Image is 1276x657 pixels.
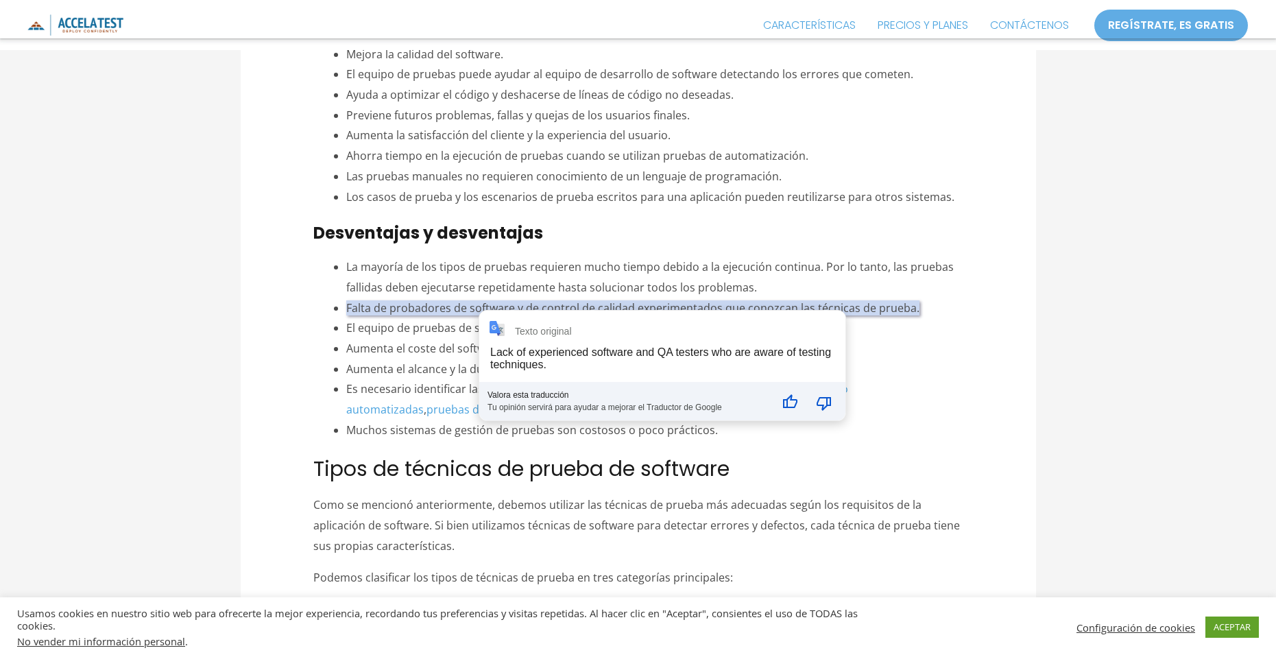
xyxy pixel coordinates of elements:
a: pruebas de caja negra o pruebas de caja blanca [426,402,673,417]
font: Muchos sistemas de gestión de pruebas son costosos o poco prácticos. [346,422,718,438]
font: Previene futuros problemas, fallas y quejas de los usuarios finales. [346,108,690,123]
a: Configuración de cookies [1076,621,1195,634]
font: ACEPTAR [1214,621,1251,633]
div: Lack of experienced software and QA testers who are aware of testing techniques. [490,346,831,370]
button: Mala traducción [808,386,841,419]
font: Ayuda a optimizar el código y deshacerse de líneas de código no deseadas. [346,87,734,102]
font: La mayoría de los tipos de pruebas requieren mucho tiempo debido a la ejecución continua. Por lo ... [346,259,954,295]
font: Es necesario identificar las técnicas y tipos de pruebas exactos (por ejemplo: [346,381,742,396]
font: Los casos de prueba y los escenarios de prueba escritos para una aplicación pueden reutilizarse p... [346,189,954,204]
button: Buena traducción [773,386,806,419]
font: Tipos de técnicas de prueba de software [313,454,730,483]
font: Como se mencionó anteriormente, debemos utilizar las técnicas de prueba más adecuadas según los r... [313,497,960,553]
font: No vender mi información personal [17,634,185,648]
font: Mejora la calidad del software. [346,47,503,62]
font: Aumenta la satisfacción del cliente y la experiencia del usuario. [346,128,671,143]
font: Aumenta el alcance y la duración del ciclo de vida del desarrollo de software (SDLC). [346,361,778,377]
a: ACEPTAR [1205,617,1259,638]
font: . [185,634,188,648]
font: Las pruebas manuales no requieren conocimiento de un lenguaje de programación. [346,169,782,184]
div: Texto original [515,326,572,337]
font: Falta de probadores de software y de control de calidad experimentados que conozcan las técnicas ... [346,300,919,315]
font: , [424,402,426,417]
font: El equipo de pruebas de software requiere muchos miembros. [346,320,671,335]
font: Desventajas y desventajas [313,222,543,244]
font: Configuración de cookies [1076,621,1195,634]
font: Usamos cookies en nuestro sitio web para ofrecerte la mejor experiencia, recordando tus preferenc... [17,606,858,632]
div: Valora esta traducción [487,390,769,400]
div: Tu opinión servirá para ayudar a mejorar el Traductor de Google [487,400,769,412]
font: Podemos clasificar los tipos de técnicas de prueba en tres categorías principales: [313,570,733,585]
font: Aumenta el coste del software y el presupuesto. [346,341,594,356]
font: El equipo de pruebas puede ayudar al equipo de desarrollo de software detectando los errores que ... [346,67,913,82]
font: Ahorra tiempo en la ejecución de pruebas cuando se utilizan pruebas de automatización. [346,148,808,163]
